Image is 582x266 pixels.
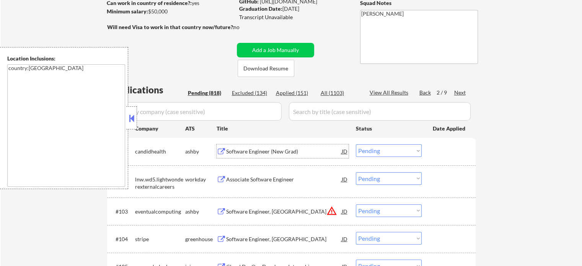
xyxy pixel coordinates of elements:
[135,176,185,191] div: lnw.wd5.lightwonderexternalcareers
[116,235,129,243] div: #104
[135,208,185,215] div: eventualcomputing
[135,125,185,132] div: Company
[289,102,471,121] input: Search by title (case sensitive)
[356,121,422,135] div: Status
[185,176,217,183] div: workday
[226,235,342,243] div: Software Engineer, [GEOGRAPHIC_DATA]
[107,24,235,30] strong: Will need Visa to work in that country now/future?:
[226,176,342,183] div: Associate Software Engineer
[237,43,314,57] button: Add a Job Manually
[341,144,349,158] div: JD
[370,89,411,96] div: View All Results
[341,204,349,218] div: JD
[276,89,314,97] div: Applied (151)
[232,89,270,97] div: Excluded (134)
[107,8,234,15] div: $50,000
[107,8,148,15] strong: Minimum salary:
[135,235,185,243] div: stripe
[437,89,454,96] div: 2 / 9
[454,89,466,96] div: Next
[226,208,342,215] div: Software Engineer, [GEOGRAPHIC_DATA]
[239,5,282,12] strong: Graduation Date:
[109,85,185,95] div: Applications
[233,23,255,31] div: no
[188,89,226,97] div: Pending (818)
[321,89,359,97] div: All (1103)
[217,125,349,132] div: Title
[433,125,466,132] div: Date Applied
[239,5,347,13] div: [DATE]
[185,148,217,155] div: ashby
[326,206,337,216] button: warning_amber
[185,208,217,215] div: ashby
[238,60,294,77] button: Download Resume
[116,208,129,215] div: #103
[185,235,217,243] div: greenhouse
[7,55,125,62] div: Location Inclusions:
[109,102,282,121] input: Search by company (case sensitive)
[419,89,432,96] div: Back
[185,125,217,132] div: ATS
[135,148,185,155] div: candidhealth
[341,232,349,246] div: JD
[226,148,342,155] div: Software Engineer (New Grad)
[341,172,349,186] div: JD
